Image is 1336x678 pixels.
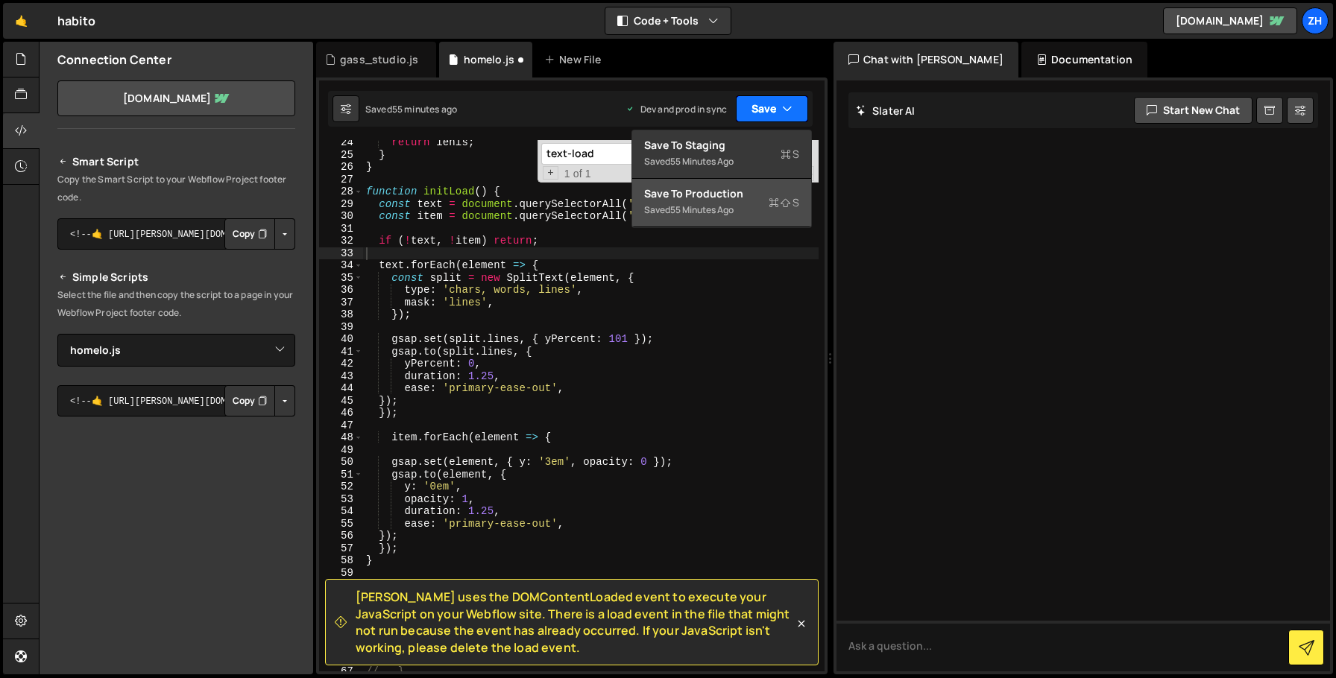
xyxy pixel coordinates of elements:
div: 55 [319,518,363,530]
input: Search for [541,143,728,165]
div: 56 [319,530,363,542]
div: 35 [319,272,363,285]
div: 54 [319,505,363,518]
div: 47 [319,419,363,432]
div: 34 [319,259,363,272]
div: 37 [319,297,363,309]
div: 27 [319,174,363,186]
p: Select the file and then copy the script to a page in your Webflow Project footer code. [57,286,295,322]
span: [PERSON_NAME] uses the DOMContentLoaded event to execute your JavaScript on your Webflow site. Th... [356,589,794,656]
div: 52 [319,481,363,493]
div: New File [544,52,607,67]
button: Copy [224,218,275,250]
div: 58 [319,554,363,567]
div: 46 [319,407,363,419]
div: 44 [319,382,363,395]
p: Copy the Smart Script to your Webflow Project footer code. [57,171,295,206]
button: Code + Tools [605,7,731,34]
div: 53 [319,493,363,506]
div: 50 [319,456,363,469]
div: 33 [319,247,363,260]
div: 32 [319,235,363,247]
textarea: <!--🤙 [URL][PERSON_NAME][DOMAIN_NAME]> <script>document.addEventListener("DOMContentLoaded", func... [57,218,295,250]
div: Dev and prod in sync [626,103,727,115]
div: 55 minutes ago [392,103,457,115]
div: 63 [319,616,363,629]
div: homelo.js [464,52,514,67]
div: 55 minutes ago [670,155,734,168]
a: 🤙 [3,3,40,39]
div: 49 [319,444,363,457]
a: [DOMAIN_NAME] [1163,7,1297,34]
button: Copy [224,385,275,416]
button: Save to StagingS Saved55 minutes ago [632,130,811,179]
div: 67 [319,665,363,678]
div: 38 [319,308,363,321]
div: Save to Production [644,186,799,201]
button: Save [736,95,808,122]
div: Button group with nested dropdown [224,385,295,416]
div: Save to Staging [644,138,799,153]
h2: Simple Scripts [57,268,295,286]
h2: Slater AI [856,104,916,118]
div: 66 [319,653,363,665]
div: 43 [319,370,363,383]
div: 28 [319,186,363,198]
div: 25 [319,149,363,162]
div: 48 [319,431,363,444]
button: Save to ProductionS Saved55 minutes ago [632,179,811,227]
h2: Connection Center [57,51,171,68]
span: S [769,195,799,210]
div: 42 [319,358,363,370]
div: Chat with [PERSON_NAME] [834,42,1018,77]
div: 40 [319,333,363,346]
div: 51 [319,469,363,481]
div: 61 [319,592,363,604]
div: 24 [319,136,363,149]
div: 45 [319,395,363,408]
div: Saved [365,103,457,115]
h2: Smart Script [57,153,295,171]
span: 1 of 1 [558,168,597,180]
div: 31 [319,223,363,235]
div: 62 [319,603,363,616]
div: 29 [319,198,363,211]
span: Toggle Replace mode [543,166,558,180]
div: 65 [319,641,363,653]
div: habito [57,12,95,30]
div: 30 [319,210,363,223]
div: 26 [319,161,363,174]
div: gass_studio.js [340,52,418,67]
span: S [781,147,799,162]
a: [DOMAIN_NAME] [57,80,295,116]
div: Button group with nested dropdown [224,218,295,250]
div: 64 [319,628,363,641]
div: Saved [644,153,799,171]
button: Start new chat [1134,97,1252,124]
div: 60 [319,579,363,592]
iframe: YouTube video player [57,441,297,575]
div: 59 [319,567,363,580]
textarea: <!--🤙 [URL][PERSON_NAME][DOMAIN_NAME]> <script>document.addEventListener("DOMContentLoaded", func... [57,385,295,416]
div: Documentation [1021,42,1147,77]
div: 41 [319,346,363,358]
a: zh [1302,7,1329,34]
div: Saved [644,201,799,219]
div: 36 [319,284,363,297]
div: 55 minutes ago [670,203,734,216]
div: 57 [319,542,363,555]
div: 39 [319,321,363,334]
